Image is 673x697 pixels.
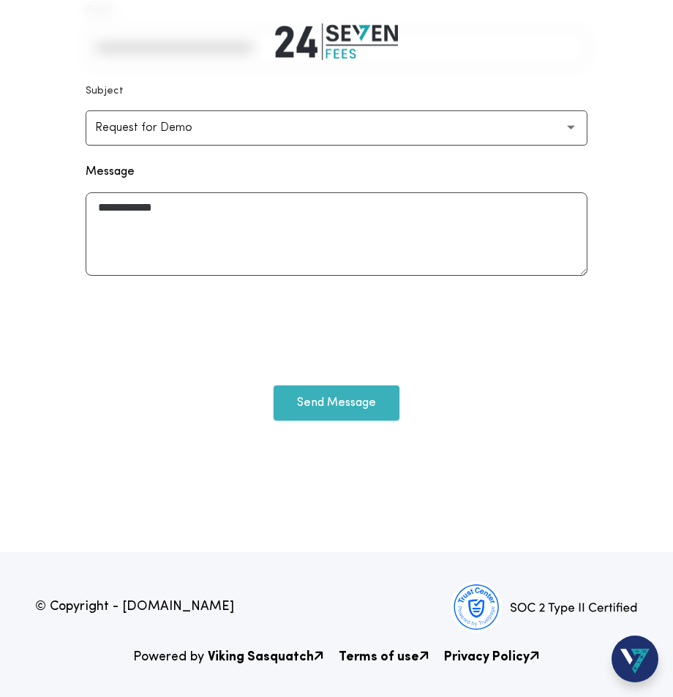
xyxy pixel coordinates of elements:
a: Powered by Viking Sasquatch [133,647,324,668]
p: Powered by [133,647,324,668]
b: Viking Sasquatch [208,651,324,664]
p: Subject [86,84,124,99]
textarea: Message [86,192,588,276]
p: © Copyright - [DOMAIN_NAME] [35,597,234,617]
iframe: reCAPTCHA [225,293,448,350]
a: Terms of use [339,647,429,668]
img: 24|Seven Fees SOC Bagde Footer [451,581,638,633]
b: Terms of use [339,651,429,664]
label: Message [86,163,135,181]
button: Request for Demo [86,110,588,146]
p: Request for Demo [95,119,216,137]
button: Send Message [274,385,399,421]
img: 24|Seven Fees Logo [275,23,398,60]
